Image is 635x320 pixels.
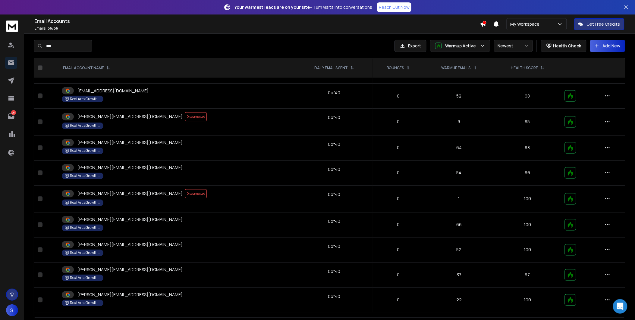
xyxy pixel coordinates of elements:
img: logo [6,21,18,32]
div: 0 of 40 [328,219,341,225]
p: Real ArczGrowth Campaign [70,276,100,280]
p: [PERSON_NAME][EMAIL_ADDRESS][DOMAIN_NAME] [77,191,183,197]
p: Real ArczGrowth Campaign [70,149,100,153]
p: 0 [376,93,420,99]
span: 56 / 56 [48,26,58,31]
p: Real ArczGrowth Campaign [70,251,100,255]
div: 0 of 40 [328,142,341,148]
td: 22 [424,288,494,313]
td: 37 [424,263,494,288]
a: Reach Out Now [377,2,411,12]
td: 100 [494,213,561,238]
p: – Turn visits into conversations [234,4,372,10]
button: S [6,304,18,316]
button: Get Free Credits [574,18,624,30]
span: Disconnected [185,112,207,121]
td: 52 [424,238,494,263]
td: 98 [494,84,561,109]
p: [PERSON_NAME][EMAIL_ADDRESS][DOMAIN_NAME] [77,292,183,298]
p: My Workspace [511,21,542,27]
p: Real ArczGrowth Campaign [70,301,100,306]
p: [PERSON_NAME][EMAIL_ADDRESS][DOMAIN_NAME] [77,217,183,223]
strong: Your warmest leads are on your site [234,4,310,10]
td: 64 [424,136,494,161]
p: [PERSON_NAME][EMAIL_ADDRESS][DOMAIN_NAME] [77,114,183,120]
p: Health Check [553,43,581,49]
div: Open Intercom Messenger [613,299,627,314]
td: 97 [494,263,561,288]
p: 0 [376,145,420,151]
p: 0 [376,170,420,176]
div: 0 of 40 [328,269,341,275]
a: 28 [5,110,17,122]
p: Real ArczGrowth Campaign [70,200,100,205]
p: 28 [11,110,16,115]
div: EMAIL ACCOUNT NAME [63,66,110,70]
button: Health Check [541,40,586,52]
button: Add New [590,40,625,52]
td: 95 [494,109,561,136]
span: Disconnected [185,189,207,198]
p: HEALTH SCORE [511,66,538,70]
p: Emails : [34,26,480,31]
p: Real ArczGrowth Campaign [70,123,100,128]
p: Reach Out Now [379,4,410,10]
p: 0 [376,222,420,228]
div: 0 of 40 [328,90,341,96]
p: [PERSON_NAME][EMAIL_ADDRESS][DOMAIN_NAME] [77,165,183,171]
p: Real ArczGrowth Campaign [70,174,100,178]
p: 0 [376,272,420,278]
td: 100 [494,288,561,313]
button: Export [395,40,426,52]
td: 98 [494,136,561,161]
p: [PERSON_NAME][EMAIL_ADDRESS][DOMAIN_NAME] [77,267,183,273]
div: 0 of 40 [328,294,341,300]
p: Warmup Active [445,43,478,49]
p: Real ArczGrowth Campaign [70,226,100,230]
div: 0 of 40 [328,244,341,250]
p: 0 [376,297,420,303]
p: 0 [376,247,420,253]
td: 100 [494,238,561,263]
p: BOUNCES [387,66,404,70]
div: 0 of 40 [328,167,341,173]
p: 0 [376,119,420,125]
td: 9 [424,109,494,136]
td: 1 [424,186,494,213]
p: WARMUP EMAILS [442,66,471,70]
td: 66 [424,213,494,238]
h1: Email Accounts [34,18,480,25]
p: Real ArczGrowth Campaign [70,97,100,101]
td: 54 [424,161,494,186]
p: [PERSON_NAME][EMAIL_ADDRESS][DOMAIN_NAME] [77,242,183,248]
p: [EMAIL_ADDRESS][DOMAIN_NAME] [77,88,149,94]
td: 96 [494,161,561,186]
p: [PERSON_NAME][EMAIL_ADDRESS][DOMAIN_NAME] [77,140,183,146]
button: Newest [494,40,533,52]
p: 0 [376,196,420,202]
div: 0 of 40 [328,192,341,198]
p: DAILY EMAILS SENT [315,66,348,70]
td: 100 [494,186,561,213]
div: 0 of 40 [328,115,341,121]
td: 52 [424,84,494,109]
p: Get Free Credits [587,21,620,27]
